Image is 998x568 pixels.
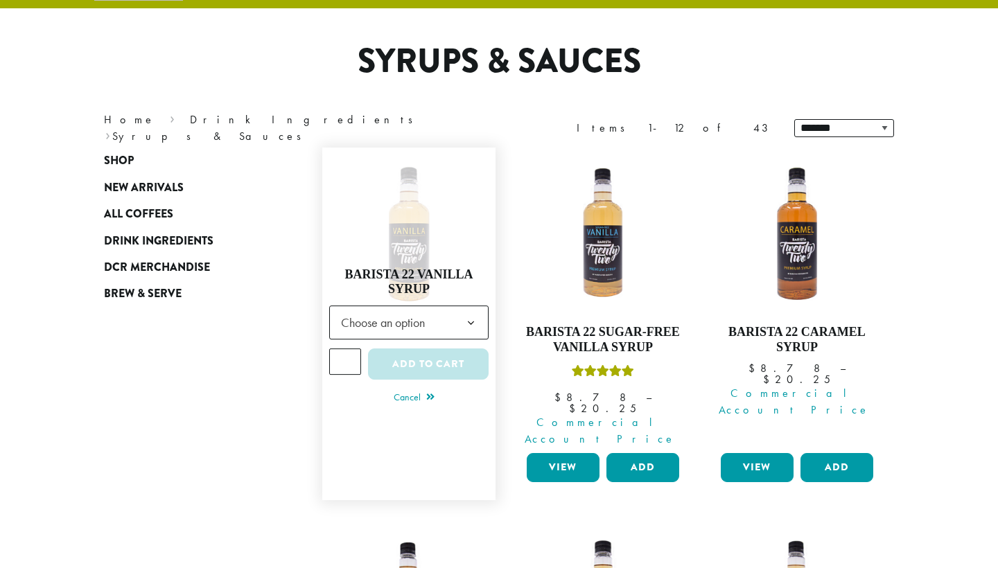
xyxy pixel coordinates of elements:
div: Items 1-12 of 43 [577,120,773,136]
button: Add to cart [368,348,489,380]
button: Add [606,453,679,482]
div: Rated 5.00 out of 5 [572,363,634,384]
span: $ [554,390,566,405]
span: Drink Ingredients [104,233,213,250]
img: CARAMEL-1-300x300.png [717,154,877,314]
span: Shop [104,152,134,170]
span: All Coffees [104,206,173,223]
button: Add [800,453,873,482]
a: Shop [104,148,270,174]
span: $ [748,361,760,375]
h4: Barista 22 Vanilla Syrup [329,267,489,297]
a: Cancel [394,389,435,408]
a: Home [104,112,155,127]
span: $ [763,372,775,387]
a: Brew & Serve [104,281,270,307]
span: DCR Merchandise [104,259,210,276]
span: Choose an option [335,309,439,336]
span: Brew & Serve [104,285,182,303]
span: › [170,107,175,128]
a: View [721,453,794,482]
h1: Syrups & Sauces [94,42,904,82]
span: New Arrivals [104,179,184,197]
span: Commercial Account Price [518,414,683,447]
bdi: 20.25 [569,401,636,416]
span: › [105,123,110,145]
a: New Arrivals [104,175,270,201]
span: – [840,361,846,375]
a: DCR Merchandise [104,254,270,281]
bdi: 20.25 [763,372,830,387]
span: – [646,390,651,405]
span: Choose an option [329,305,489,339]
bdi: 8.78 [554,390,633,405]
a: Barista 22 Caramel Syrup Commercial Account Price [717,154,877,447]
a: Drink Ingredients [190,112,422,127]
span: Commercial Account Price [712,385,877,418]
a: View [527,453,599,482]
a: All Coffees [104,201,270,227]
a: Rated 5.00 out of 5 [329,154,489,493]
a: Drink Ingredients [104,227,270,254]
bdi: 8.78 [748,361,827,375]
a: Barista 22 Sugar-Free Vanilla SyrupRated 5.00 out of 5 Commercial Account Price [523,154,683,447]
h4: Barista 22 Caramel Syrup [717,325,877,355]
h4: Barista 22 Sugar-Free Vanilla Syrup [523,325,683,355]
input: Product quantity [329,348,361,375]
img: SF-VANILLA-300x300.png [523,154,683,314]
span: $ [569,401,581,416]
nav: Breadcrumb [104,112,478,145]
